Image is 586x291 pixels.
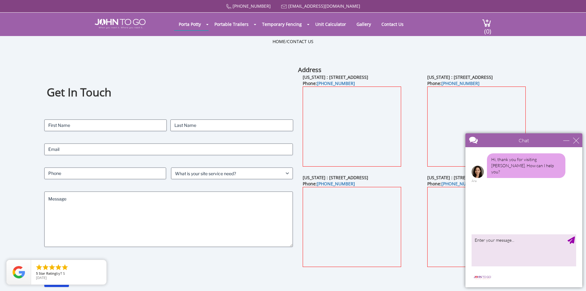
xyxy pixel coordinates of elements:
[55,264,62,271] li: 
[60,271,65,276] span: T S
[441,181,480,187] a: [PHONE_NUMBER]
[36,271,38,276] span: 5
[42,264,49,271] li: 
[303,175,368,180] b: [US_STATE] : [STREET_ADDRESS]
[317,181,355,187] a: [PHONE_NUMBER]
[281,5,287,9] img: Mail
[36,275,47,280] span: [DATE]
[44,119,167,131] input: First Name
[170,119,293,131] input: Last Name
[427,181,480,187] b: Phone:
[427,80,480,86] b: Phone:
[95,19,146,29] img: JOHN to go
[273,38,313,45] ul: /
[233,3,271,9] a: [PHONE_NUMBER]
[44,259,293,265] label: CAPTCHA
[36,272,102,276] span: by
[303,181,355,187] b: Phone:
[303,80,355,86] b: Phone:
[61,264,69,271] li: 
[311,18,351,30] a: Unit Calculator
[257,18,306,30] a: Temporary Fencing
[352,18,376,30] a: Gallery
[298,66,321,74] b: Address
[44,143,293,155] input: Email
[317,80,355,86] a: [PHONE_NUMBER]
[226,4,231,9] img: Call
[441,80,480,86] a: [PHONE_NUMBER]
[48,264,56,271] li: 
[303,74,368,80] b: [US_STATE] : [STREET_ADDRESS]
[462,130,586,291] iframe: Live Chat Box
[39,271,56,276] span: Star Rating
[484,22,491,35] span: (0)
[35,264,43,271] li: 
[482,19,491,27] img: cart a
[174,18,205,30] a: Porta Potty
[13,266,25,278] img: Review Rating
[377,18,408,30] a: Contact Us
[47,85,290,100] h1: Get In Touch
[288,3,360,9] a: [EMAIL_ADDRESS][DOMAIN_NAME]
[427,175,516,180] b: [US_STATE] : [STREET_ADDRESS][US_STATE]
[44,168,166,179] input: Phone
[273,38,285,44] a: Home
[210,18,253,30] a: Portable Trailers
[427,74,493,80] b: [US_STATE] : [STREET_ADDRESS]
[287,38,313,44] a: Contact Us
